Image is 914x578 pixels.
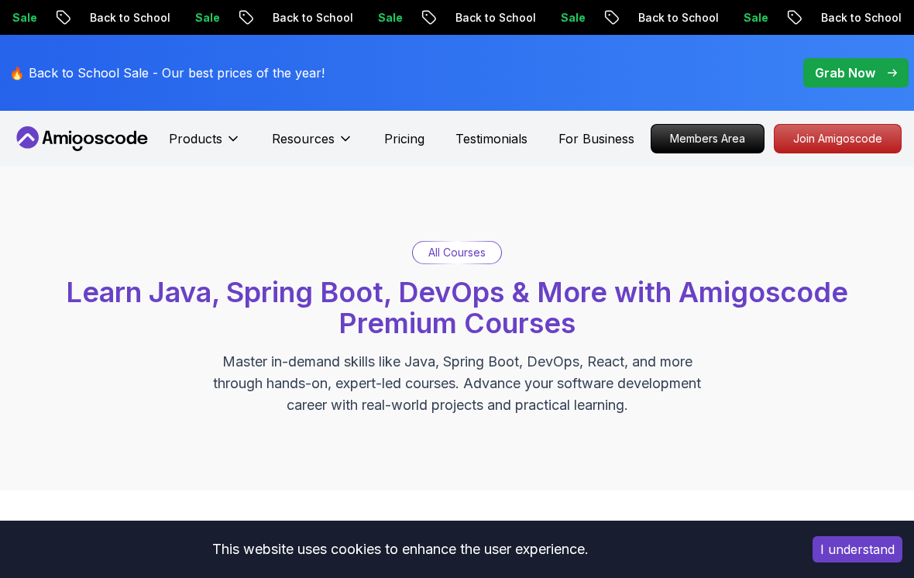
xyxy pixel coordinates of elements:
[9,64,325,82] p: 🔥 Back to School Sale - Our best prices of the year!
[66,275,848,340] span: Learn Java, Spring Boot, DevOps & More with Amigoscode Premium Courses
[775,125,901,153] p: Join Amigoscode
[181,10,231,26] p: Sale
[624,10,730,26] p: Back to School
[651,125,764,153] p: Members Area
[813,536,902,563] button: Accept cookies
[259,10,364,26] p: Back to School
[455,129,527,148] a: Testimonials
[547,10,596,26] p: Sale
[169,129,241,160] button: Products
[651,124,765,153] a: Members Area
[272,129,335,148] p: Resources
[815,64,875,82] p: Grab Now
[12,532,789,566] div: This website uses cookies to enhance the user experience.
[807,10,912,26] p: Back to School
[774,124,902,153] a: Join Amigoscode
[558,129,634,148] a: For Business
[442,10,547,26] p: Back to School
[169,129,222,148] p: Products
[197,351,717,416] p: Master in-demand skills like Java, Spring Boot, DevOps, React, and more through hands-on, expert-...
[76,10,181,26] p: Back to School
[384,129,424,148] a: Pricing
[428,245,486,260] p: All Courses
[364,10,414,26] p: Sale
[730,10,779,26] p: Sale
[272,129,353,160] button: Resources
